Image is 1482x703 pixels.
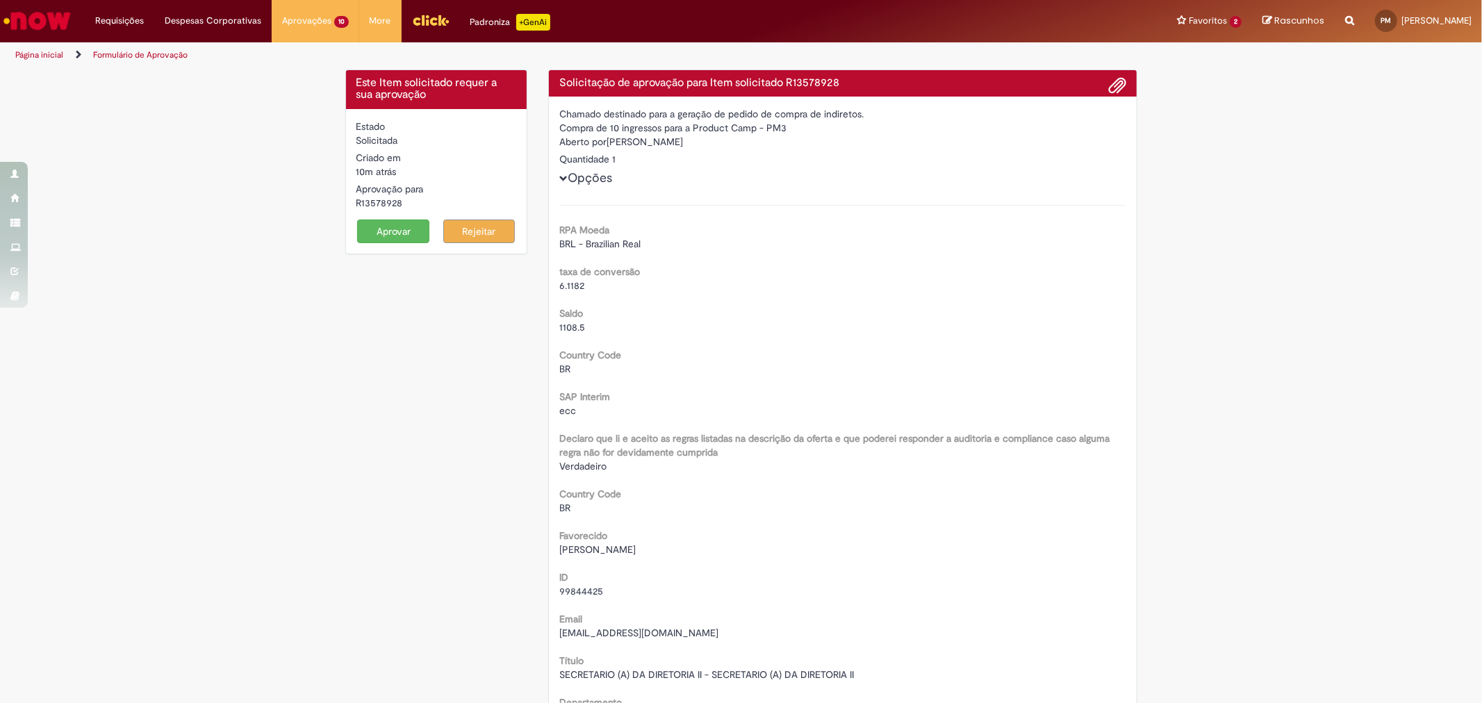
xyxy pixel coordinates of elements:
[93,49,188,60] a: Formulário de Aprovação
[1,7,73,35] img: ServiceNow
[356,182,424,196] label: Aprovação para
[356,165,397,178] time: 29/09/2025 18:53:45
[559,502,570,514] span: BR
[356,77,517,101] h4: Este Item solicitado requer a sua aprovação
[357,220,429,243] button: Aprovar
[559,152,1126,166] div: Quantidade 1
[95,14,144,28] span: Requisições
[559,543,636,556] span: [PERSON_NAME]
[356,196,517,210] div: R13578928
[559,265,640,278] b: taxa de conversão
[559,571,568,584] b: ID
[559,238,641,250] span: BRL - Brazilian Real
[559,404,576,417] span: ecc
[559,460,607,472] span: Verdadeiro
[559,321,585,333] span: 1108.5
[559,349,621,361] b: Country Code
[559,585,603,597] span: 99844425
[559,77,1126,90] h4: Solicitação de aprovação para Item solicitado R13578928
[559,307,583,320] b: Saldo
[559,668,854,681] span: SECRETARIO (A) DA DIRETORIA II - SECRETARIO (A) DA DIRETORIA II
[559,279,584,292] span: 6.1182
[559,107,1126,121] div: Chamado destinado para a geração de pedido de compra de indiretos.
[282,14,331,28] span: Aprovações
[10,42,978,68] ul: Trilhas de página
[559,363,570,375] span: BR
[559,432,1110,458] b: Declaro que li e aceito as regras listadas na descrição da oferta e que poderei responder a audit...
[559,529,607,542] b: Favorecido
[559,121,1126,135] div: Compra de 10 ingressos para a Product Camp - PM3
[356,165,517,179] div: 29/09/2025 18:53:45
[516,14,550,31] p: +GenAi
[356,133,517,147] div: Solicitada
[1262,15,1324,28] a: Rascunhos
[1381,16,1392,25] span: PM
[559,627,718,639] span: [EMAIL_ADDRESS][DOMAIN_NAME]
[356,165,397,178] span: 10m atrás
[370,14,391,28] span: More
[1189,14,1227,28] span: Favoritos
[356,151,402,165] label: Criado em
[1230,16,1242,28] span: 2
[559,224,609,236] b: RPA Moeda
[559,654,584,667] b: Título
[470,14,550,31] div: Padroniza
[559,135,1126,152] div: [PERSON_NAME]
[559,488,621,500] b: Country Code
[1401,15,1472,26] span: [PERSON_NAME]
[1274,14,1324,27] span: Rascunhos
[559,613,582,625] b: Email
[356,119,386,133] label: Estado
[412,10,450,31] img: click_logo_yellow_360x200.png
[443,220,516,243] button: Rejeitar
[559,135,607,149] label: Aberto por
[15,49,63,60] a: Página inicial
[334,16,349,28] span: 10
[165,14,261,28] span: Despesas Corporativas
[559,390,610,403] b: SAP Interim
